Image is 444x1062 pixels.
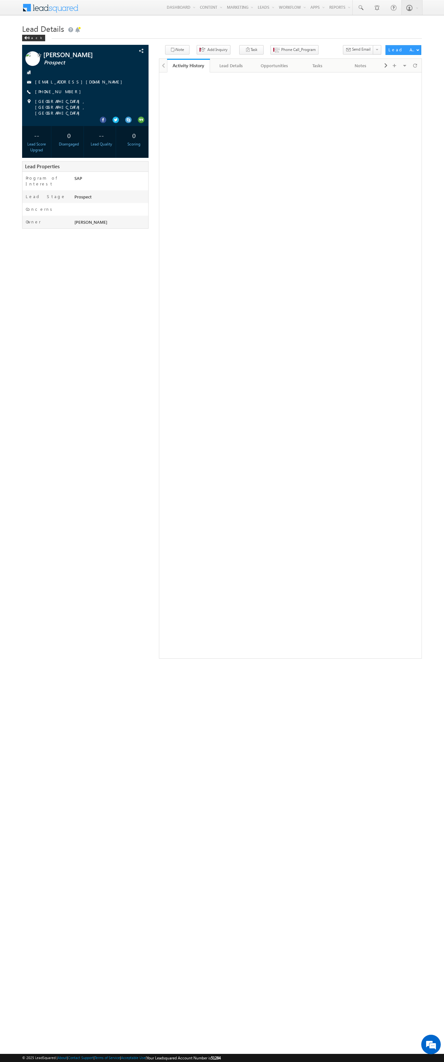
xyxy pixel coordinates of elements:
[89,141,114,147] div: Lead Quality
[388,47,416,53] div: Lead Actions
[22,1055,221,1061] span: © 2025 LeadSquared | | | | |
[343,45,373,55] button: Send Email
[44,59,122,66] span: Prospect
[22,23,64,34] span: Lead Details
[74,219,107,225] span: [PERSON_NAME]
[25,51,40,68] img: Profile photo
[207,47,228,53] span: Add Inquiry
[56,141,82,147] div: Disengaged
[73,175,148,184] div: SAP
[56,129,82,141] div: 0
[167,59,210,72] a: Activity History
[35,79,125,84] a: [EMAIL_ADDRESS][DOMAIN_NAME]
[89,129,114,141] div: --
[121,1056,146,1060] a: Acceptable Use
[22,34,48,40] a: Back
[95,1056,120,1060] a: Terms of Service
[26,206,55,212] label: Concerns
[211,1056,221,1060] span: 51284
[210,59,253,72] a: Lead Details
[26,219,41,225] label: Owner
[270,45,319,55] button: Phone Call_Program
[253,59,296,72] a: Opportunities
[68,1056,94,1060] a: Contact Support
[73,194,148,203] div: Prospect
[239,45,264,55] button: Task
[215,62,247,70] div: Lead Details
[22,35,45,41] div: Back
[301,62,333,70] div: Tasks
[26,175,68,187] label: Program of Interest
[35,98,137,116] span: [GEOGRAPHIC_DATA], [GEOGRAPHIC_DATA], [GEOGRAPHIC_DATA]
[121,129,147,141] div: 0
[385,45,421,55] button: Lead Actions
[352,46,371,52] span: Send Email
[58,1056,67,1060] a: About
[281,47,316,53] span: Phone Call_Program
[197,45,230,55] button: Add Inquiry
[172,62,205,69] div: Activity History
[24,129,49,141] div: --
[35,89,84,95] span: [PHONE_NUMBER]
[24,141,49,153] div: Lead Score Upgrad
[165,45,189,55] button: Note
[258,62,290,70] div: Opportunities
[43,51,121,58] span: [PERSON_NAME]
[339,59,382,72] a: Notes
[344,62,376,70] div: Notes
[26,194,66,199] label: Lead Stage
[25,163,59,170] span: Lead Properties
[147,1056,221,1060] span: Your Leadsquared Account Number is
[296,59,339,72] a: Tasks
[121,141,147,147] div: Scoring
